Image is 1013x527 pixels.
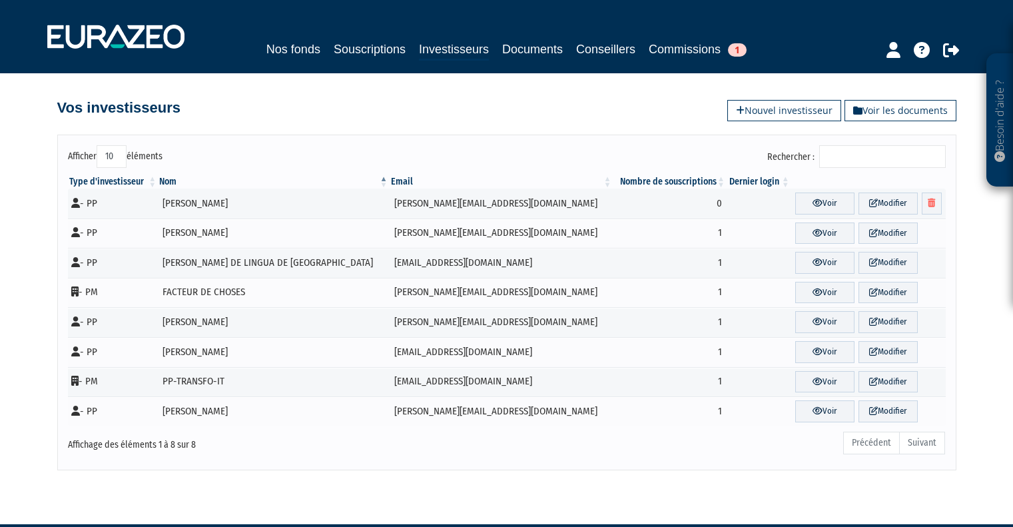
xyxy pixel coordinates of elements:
td: [PERSON_NAME] [158,307,389,337]
td: - PP [68,307,159,337]
td: 1 [613,248,727,278]
td: - PP [68,219,159,249]
span: 1 [728,43,747,57]
a: Modifier [858,252,918,274]
label: Afficher éléments [68,145,163,168]
td: - PP [68,396,159,426]
a: Voir [795,193,854,215]
td: [PERSON_NAME][EMAIL_ADDRESS][DOMAIN_NAME] [390,307,613,337]
td: 1 [613,219,727,249]
td: FACTEUR DE CHOSES [158,278,389,308]
th: Dernier login : activer pour trier la colonne par ordre croissant [727,175,791,189]
td: [EMAIL_ADDRESS][DOMAIN_NAME] [390,248,613,278]
td: [PERSON_NAME][EMAIL_ADDRESS][DOMAIN_NAME] [390,189,613,219]
td: [PERSON_NAME] [158,189,389,219]
a: Voir [795,282,854,304]
td: 1 [613,278,727,308]
td: - PM [68,278,159,308]
a: Supprimer [922,193,942,215]
a: Voir [795,400,854,422]
input: Rechercher : [819,145,946,168]
td: - PP [68,248,159,278]
th: Type d'investisseur : activer pour trier la colonne par ordre croissant [68,175,159,189]
a: Modifier [858,341,918,363]
td: [PERSON_NAME][EMAIL_ADDRESS][DOMAIN_NAME] [390,278,613,308]
td: 1 [613,367,727,397]
a: Commissions1 [649,40,747,59]
td: [PERSON_NAME][EMAIL_ADDRESS][DOMAIN_NAME] [390,396,613,426]
a: Conseillers [576,40,635,59]
a: Voir [795,252,854,274]
td: 1 [613,396,727,426]
td: - PM [68,367,159,397]
th: Nom : activer pour trier la colonne par ordre d&eacute;croissant [158,175,389,189]
a: Voir [795,311,854,333]
a: Modifier [858,282,918,304]
td: - PP [68,189,159,219]
a: Voir [795,223,854,245]
td: [EMAIL_ADDRESS][DOMAIN_NAME] [390,367,613,397]
div: Affichage des éléments 1 à 8 sur 8 [68,430,422,452]
a: Voir les documents [844,100,956,121]
label: Rechercher : [767,145,946,168]
a: Nos fonds [266,40,320,59]
a: Modifier [858,223,918,245]
a: Voir [795,341,854,363]
td: 1 [613,307,727,337]
p: Besoin d'aide ? [992,61,1008,181]
a: Documents [502,40,563,59]
td: - PP [68,337,159,367]
th: Nombre de souscriptions : activer pour trier la colonne par ordre croissant [613,175,727,189]
a: Modifier [858,193,918,215]
th: Email : activer pour trier la colonne par ordre croissant [390,175,613,189]
a: Modifier [858,311,918,333]
h4: Vos investisseurs [57,100,180,116]
td: [PERSON_NAME][EMAIL_ADDRESS][DOMAIN_NAME] [390,219,613,249]
td: [PERSON_NAME] [158,337,389,367]
a: Voir [795,371,854,393]
td: PP-TRANSFO-IT [158,367,389,397]
td: [PERSON_NAME] [158,396,389,426]
th: &nbsp; [791,175,946,189]
img: 1732889491-logotype_eurazeo_blanc_rvb.png [47,25,184,49]
select: Afficheréléments [97,145,127,168]
td: 0 [613,189,727,219]
a: Nouvel investisseur [727,100,841,121]
td: 1 [613,337,727,367]
a: Modifier [858,400,918,422]
a: Investisseurs [419,40,489,61]
a: Souscriptions [334,40,406,59]
td: [PERSON_NAME] DE LINGUA DE [GEOGRAPHIC_DATA] [158,248,389,278]
td: [EMAIL_ADDRESS][DOMAIN_NAME] [390,337,613,367]
a: Modifier [858,371,918,393]
td: [PERSON_NAME] [158,219,389,249]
